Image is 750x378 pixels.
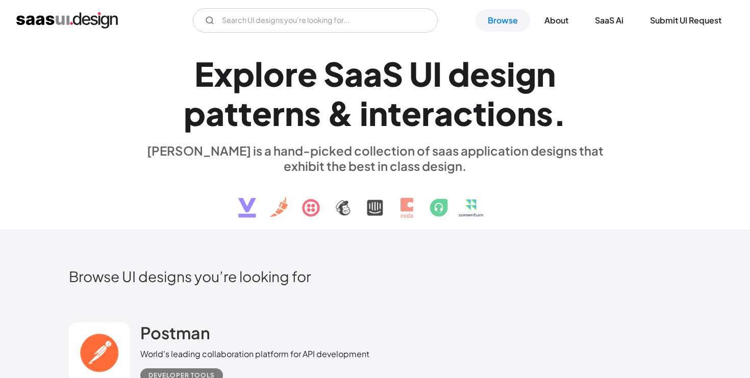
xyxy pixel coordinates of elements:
[140,322,210,348] a: Postman
[184,93,206,133] div: p
[536,93,553,133] div: s
[272,93,285,133] div: r
[638,9,734,32] a: Submit UI Request
[470,54,490,93] div: e
[495,93,517,133] div: o
[140,54,610,133] h1: Explore SaaS UI design patterns & interactions.
[515,54,536,93] div: g
[193,8,438,33] form: Email Form
[344,54,363,93] div: a
[252,93,272,133] div: e
[16,12,118,29] a: home
[327,93,354,133] div: &
[583,9,636,32] a: SaaS Ai
[473,93,487,133] div: t
[233,54,255,93] div: p
[532,9,581,32] a: About
[214,54,233,93] div: x
[285,93,304,133] div: n
[507,54,515,93] div: i
[382,54,403,93] div: S
[553,93,566,133] div: .
[206,93,224,133] div: a
[194,54,214,93] div: E
[433,54,442,93] div: I
[69,267,681,285] h2: Browse UI designs you’re looking for
[453,93,473,133] div: c
[536,54,556,93] div: n
[517,93,536,133] div: n
[255,54,263,93] div: l
[487,93,495,133] div: i
[402,93,421,133] div: e
[220,173,530,226] img: text, icon, saas logo
[363,54,382,93] div: a
[323,54,344,93] div: S
[238,93,252,133] div: t
[140,322,210,343] h2: Postman
[368,93,388,133] div: n
[360,93,368,133] div: i
[224,93,238,133] div: t
[304,93,321,133] div: s
[297,54,317,93] div: e
[434,93,453,133] div: a
[388,93,402,133] div: t
[193,8,438,33] input: Search UI designs you're looking for...
[421,93,434,133] div: r
[263,54,285,93] div: o
[140,348,369,360] div: World's leading collaboration platform for API development
[140,143,610,173] div: [PERSON_NAME] is a hand-picked collection of saas application designs that exhibit the best in cl...
[448,54,470,93] div: d
[409,54,433,93] div: U
[476,9,530,32] a: Browse
[490,54,507,93] div: s
[285,54,297,93] div: r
